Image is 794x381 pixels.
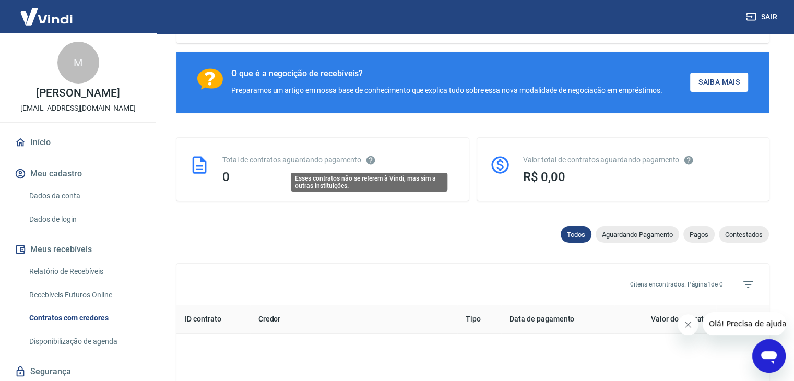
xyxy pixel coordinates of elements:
th: Tipo [457,305,501,334]
span: Filtros [736,272,761,297]
div: Pagos [683,226,715,243]
div: Total de contratos aguardando pagamento [222,154,456,165]
a: Disponibilização de agenda [25,331,144,352]
iframe: Mensagem da empresa [703,312,786,335]
th: Credor [250,305,457,334]
svg: Esses contratos não se referem à Vindi, mas sim a outras instituições. [365,155,376,165]
p: [PERSON_NAME] [36,88,120,99]
iframe: Botão para abrir a janela de mensagens [752,339,786,373]
div: Aguardando Pagamento [596,226,679,243]
span: Contestados [719,231,769,239]
th: Data de pagamento [501,305,614,334]
th: ID contrato [176,305,250,334]
span: Aguardando Pagamento [596,231,679,239]
p: 0 itens encontrados. Página 1 de 0 [630,280,723,289]
div: O que é a negocição de recebíveis? [231,68,662,79]
a: Recebíveis Futuros Online [25,284,144,306]
a: Relatório de Recebíveis [25,261,144,282]
span: Pagos [683,231,715,239]
div: 0 [222,170,456,184]
img: Ícone com um ponto de interrogação. [197,68,223,90]
svg: O valor comprometido não se refere a pagamentos pendentes na Vindi e sim como garantia a outras i... [683,155,694,165]
a: Contratos com credores [25,307,144,329]
a: Dados da conta [25,185,144,207]
img: Vindi [13,1,80,32]
span: Todos [561,231,591,239]
th: Status [716,305,769,334]
th: Valor do contrato [614,305,717,334]
p: [EMAIL_ADDRESS][DOMAIN_NAME] [20,103,136,114]
span: R$ 0,00 [523,170,566,184]
button: Sair [744,7,781,27]
div: Preparamos um artigo em nossa base de conhecimento que explica tudo sobre essa nova modalidade de... [231,85,662,96]
a: Dados de login [25,209,144,230]
a: Saiba Mais [690,73,748,92]
div: Valor total de contratos aguardando pagamento [523,154,757,165]
div: Contestados [719,226,769,243]
button: Meu cadastro [13,162,144,185]
span: Olá! Precisa de ajuda? [6,7,88,16]
div: Esses contratos não se referem à Vindi, mas sim a outras instituições. [291,173,447,192]
div: M [57,42,99,84]
iframe: Fechar mensagem [678,314,698,335]
a: Início [13,131,144,154]
button: Meus recebíveis [13,238,144,261]
div: Todos [561,226,591,243]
